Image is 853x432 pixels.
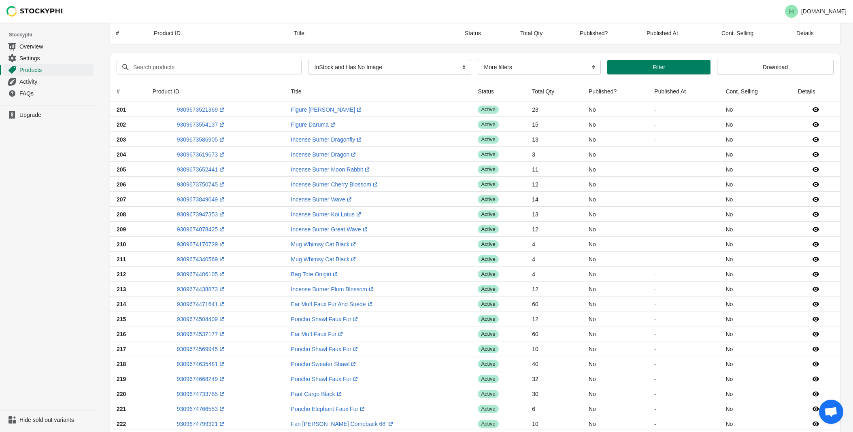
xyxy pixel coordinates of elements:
[582,341,648,356] td: No
[789,8,794,15] text: H
[582,177,648,192] td: No
[291,211,363,218] a: Incense Burner Koi Lotus(opens a new window)
[654,376,656,381] small: -
[177,286,226,292] a: 9309674438873(opens a new window)
[117,136,126,143] span: 203
[117,301,126,307] span: 214
[117,211,126,218] span: 208
[177,406,226,412] a: 9309674766553(opens a new window)
[654,256,656,262] small: -
[525,222,582,237] td: 12
[525,81,582,102] th: Total Qty
[719,296,791,311] td: No
[525,192,582,207] td: 14
[177,136,226,143] a: 9309673586905(opens a new window)
[582,132,648,147] td: No
[291,181,379,188] a: Incense Burner Cherry Blossom(opens a new window)
[719,117,791,132] td: No
[654,406,656,411] small: -
[19,111,92,119] span: Upgrade
[478,330,498,338] span: active
[19,54,92,62] span: Settings
[582,371,648,386] td: No
[719,207,791,222] td: No
[525,311,582,326] td: 12
[654,421,656,426] small: -
[654,107,656,112] small: -
[291,136,364,143] a: Incense Burner Dragonfly(opens a new window)
[478,300,498,308] span: active
[117,121,126,128] span: 202
[177,361,226,367] a: 9309674635481(opens a new window)
[6,6,63,17] img: Stockyphi
[177,331,226,337] a: 9309674537177(opens a new window)
[719,81,791,102] th: Cont. Selling
[654,167,656,172] small: -
[525,207,582,222] td: 13
[478,136,498,144] span: active
[719,326,791,341] td: No
[525,416,582,431] td: 10
[291,106,364,113] a: Figure [PERSON_NAME](opens a new window)
[478,240,498,248] span: active
[478,345,498,353] span: active
[654,137,656,142] small: -
[117,196,126,203] span: 207
[478,285,498,293] span: active
[582,81,648,102] th: Published?
[582,147,648,162] td: No
[525,252,582,267] td: 4
[478,180,498,188] span: active
[654,361,656,366] small: -
[654,182,656,187] small: -
[719,252,791,267] td: No
[3,87,94,99] a: FAQs
[525,162,582,177] td: 11
[291,226,369,233] a: Incense Burner Great Wave(opens a new window)
[146,81,285,102] th: Product ID
[291,256,358,263] a: Mug Whimsy Cat Black(opens a new window)
[582,311,648,326] td: No
[19,78,92,86] span: Activity
[117,226,126,233] span: 209
[3,414,94,426] a: Hide sold out variants
[525,237,582,252] td: 4
[291,151,358,158] a: Incense Burner Dragon(opens a new window)
[478,210,498,218] span: active
[582,222,648,237] td: No
[582,401,648,416] td: No
[19,89,92,97] span: FAQs
[582,267,648,282] td: No
[291,316,359,322] a: Poncho Shawl Faux Fur(opens a new window)
[177,346,226,352] a: 9309674569945(opens a new window)
[719,222,791,237] td: No
[3,109,94,121] a: Upgrade
[117,151,126,158] span: 204
[478,405,498,413] span: active
[582,356,648,371] td: No
[654,271,656,277] small: -
[177,211,226,218] a: 9309673947353(opens a new window)
[3,40,94,52] a: Overview
[9,31,97,39] span: Stockyphi
[478,106,498,114] span: active
[177,151,226,158] a: 9309673619673(opens a new window)
[117,376,126,382] span: 219
[654,152,656,157] small: -
[719,192,791,207] td: No
[19,42,92,51] span: Overview
[177,106,226,113] a: 9309673521369(opens a new window)
[525,371,582,386] td: 32
[177,121,226,128] a: 9309673554137(opens a new window)
[717,60,834,74] button: Download
[478,315,498,323] span: active
[654,346,656,352] small: -
[110,81,146,102] th: #
[654,197,656,202] small: -
[117,421,126,427] span: 222
[719,237,791,252] td: No
[117,166,126,173] span: 205
[478,390,498,398] span: active
[719,371,791,386] td: No
[117,316,126,322] span: 215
